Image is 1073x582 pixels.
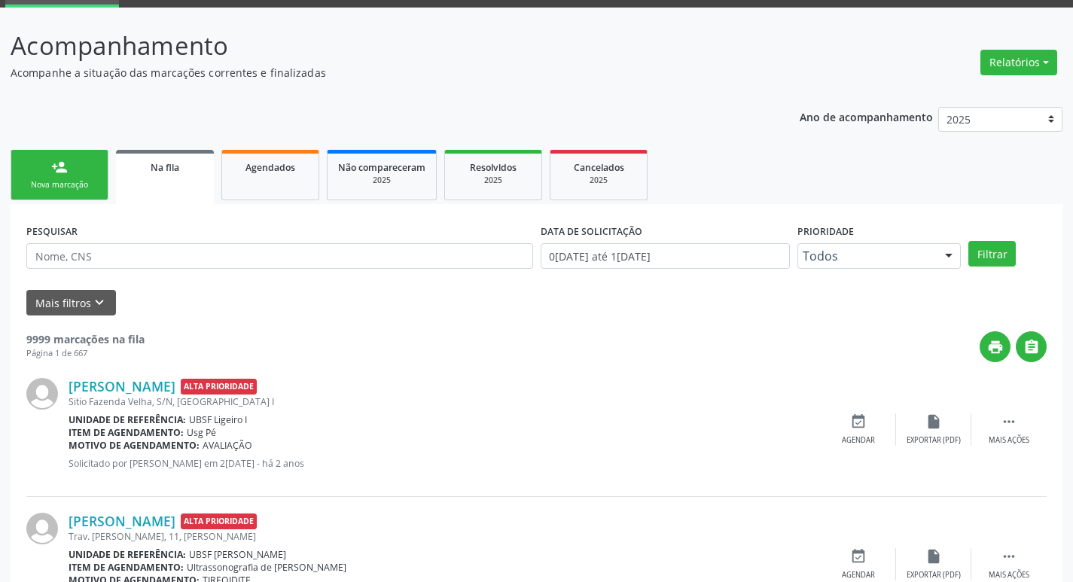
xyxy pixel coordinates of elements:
span: Todos [803,248,931,264]
span: Usg Pé [187,426,216,439]
label: DATA DE SOLICITAÇÃO [541,220,642,243]
span: Na fila [151,161,179,174]
button: Filtrar [968,241,1016,267]
i:  [1001,548,1017,565]
i: event_available [850,548,867,565]
span: Não compareceram [338,161,425,174]
label: PESQUISAR [26,220,78,243]
input: Nome, CNS [26,243,533,269]
img: img [26,513,58,544]
p: Acompanhamento [11,27,747,65]
span: Ultrassonografia de [PERSON_NAME] [187,561,346,574]
div: Sitio Fazenda Velha, S/N, [GEOGRAPHIC_DATA] I [69,395,821,408]
div: Trav. [PERSON_NAME], 11, [PERSON_NAME] [69,530,821,543]
button: Relatórios [980,50,1057,75]
b: Motivo de agendamento: [69,439,200,452]
a: [PERSON_NAME] [69,378,175,395]
button:  [1016,331,1047,362]
div: person_add [51,159,68,175]
div: 2025 [338,175,425,186]
a: [PERSON_NAME] [69,513,175,529]
p: Ano de acompanhamento [800,107,933,126]
b: Unidade de referência: [69,413,186,426]
div: Mais ações [989,435,1029,446]
p: Acompanhe a situação das marcações correntes e finalizadas [11,65,747,81]
div: Mais ações [989,570,1029,580]
div: Exportar (PDF) [907,435,961,446]
div: Exportar (PDF) [907,570,961,580]
b: Item de agendamento: [69,426,184,439]
i: insert_drive_file [925,548,942,565]
i: event_available [850,413,867,430]
div: 2025 [456,175,531,186]
button: Mais filtroskeyboard_arrow_down [26,290,116,316]
i:  [1001,413,1017,430]
p: Solicitado por [PERSON_NAME] em 2[DATE] - há 2 anos [69,457,821,470]
img: img [26,378,58,410]
span: UBSF [PERSON_NAME] [189,548,286,561]
strong: 9999 marcações na fila [26,332,145,346]
label: Prioridade [797,220,854,243]
div: Nova marcação [22,179,97,190]
div: Agendar [842,570,875,580]
button: print [980,331,1011,362]
b: Item de agendamento: [69,561,184,574]
span: AVALIAÇÃO [203,439,252,452]
i:  [1023,339,1040,355]
div: 2025 [561,175,636,186]
i: print [987,339,1004,355]
i: insert_drive_file [925,413,942,430]
div: Agendar [842,435,875,446]
span: Alta Prioridade [181,379,257,395]
span: Alta Prioridade [181,513,257,529]
span: Cancelados [574,161,624,174]
input: Selecione um intervalo [541,243,790,269]
span: UBSF Ligeiro I [189,413,247,426]
span: Agendados [245,161,295,174]
span: Resolvidos [470,161,517,174]
i: keyboard_arrow_down [91,294,108,311]
b: Unidade de referência: [69,548,186,561]
div: Página 1 de 667 [26,347,145,360]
